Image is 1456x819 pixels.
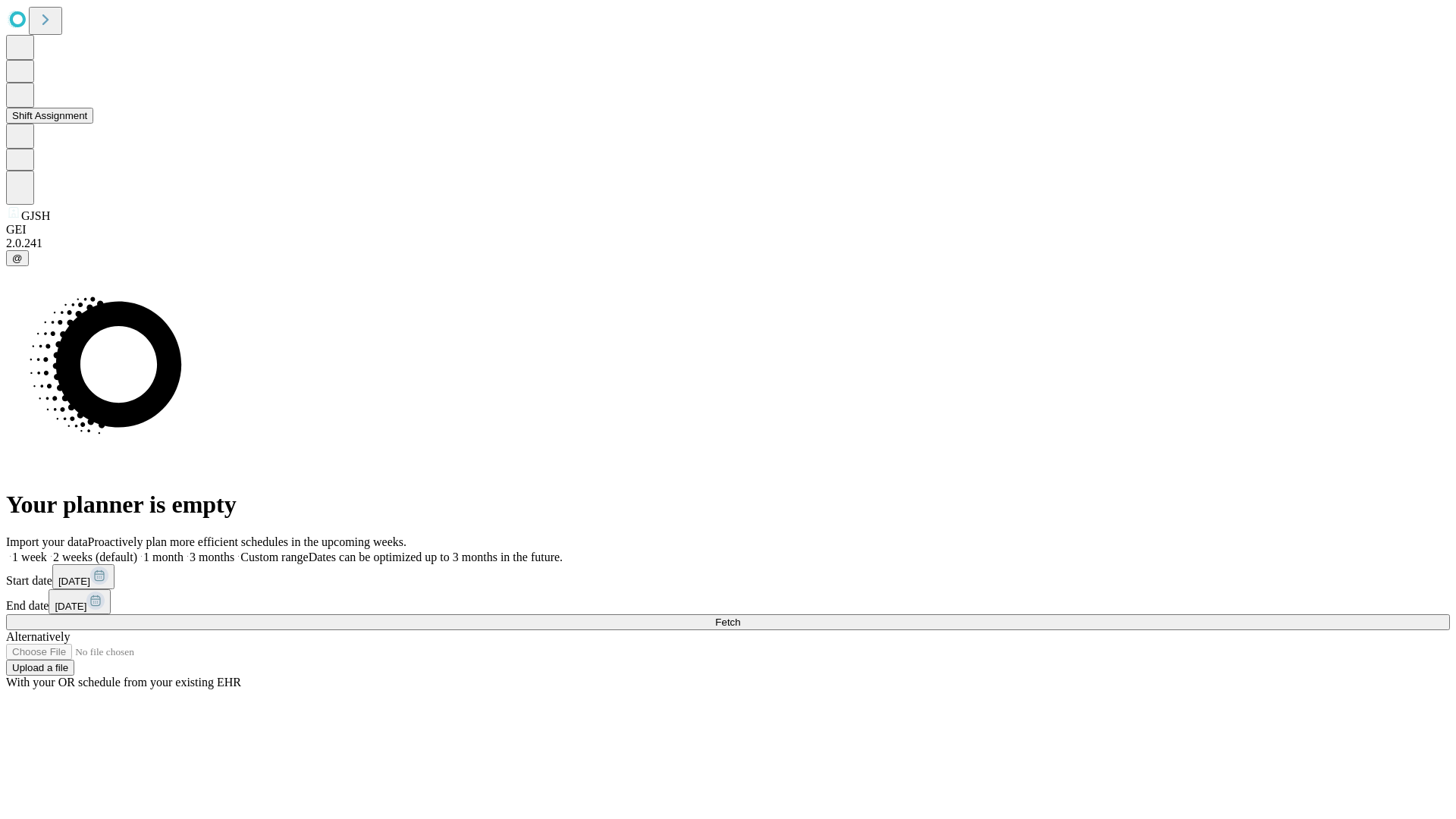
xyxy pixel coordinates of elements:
[6,614,1450,630] button: Fetch
[715,617,740,628] span: Fetch
[49,589,111,614] button: [DATE]
[240,551,308,563] span: Custom range
[12,551,47,563] span: 1 week
[143,551,184,563] span: 1 month
[6,676,241,689] span: With your OR schedule from your existing EHR
[58,576,90,587] span: [DATE]
[6,223,1450,237] div: GEI
[88,535,406,548] span: Proactively plan more efficient schedules in the upcoming weeks.
[6,491,1450,519] h1: Your planner is empty
[12,253,23,264] span: @
[21,209,50,222] span: GJSH
[55,601,86,612] span: [DATE]
[52,564,115,589] button: [DATE]
[6,630,70,643] span: Alternatively
[6,108,93,124] button: Shift Assignment
[6,535,88,548] span: Import your data
[6,589,1450,614] div: End date
[6,564,1450,589] div: Start date
[6,660,74,676] button: Upload a file
[190,551,234,563] span: 3 months
[309,551,563,563] span: Dates can be optimized up to 3 months in the future.
[6,237,1450,250] div: 2.0.241
[6,250,29,266] button: @
[53,551,137,563] span: 2 weeks (default)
